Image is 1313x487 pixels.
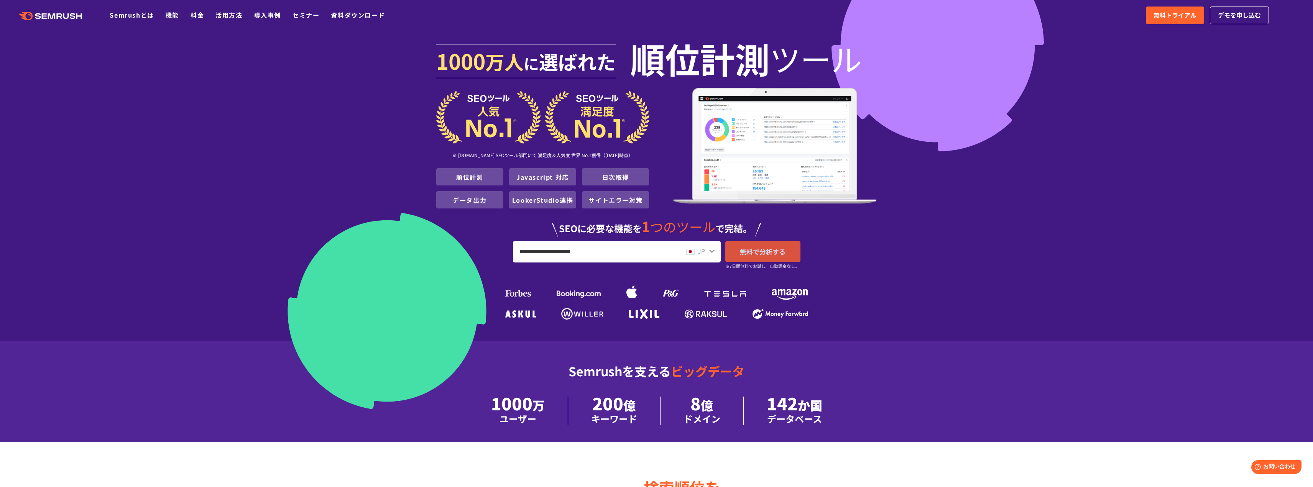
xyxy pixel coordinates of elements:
span: 1 [642,216,650,236]
a: デモを申し込む [1210,7,1269,24]
a: Semrushとは [110,10,154,20]
a: 順位計測 [456,172,483,182]
div: Semrushを支える [436,358,877,397]
a: Javascript 対応 [516,172,569,182]
li: 8 [661,397,744,425]
span: 万人 [485,48,524,75]
li: 142 [744,397,845,425]
a: 機能 [166,10,179,20]
span: に [524,52,539,74]
a: 導入事例 [254,10,281,20]
span: 万 [532,396,545,414]
a: 無料で分析する [725,241,800,262]
span: 億 [701,396,713,414]
iframe: Help widget launcher [1245,457,1305,479]
span: 1000 [436,45,485,76]
span: 億 [623,396,636,414]
span: で完結。 [715,221,752,235]
div: SEOに必要な機能を [436,212,877,237]
div: ドメイン [684,412,720,425]
a: データ出力 [453,195,486,205]
a: セミナー [293,10,319,20]
input: URL、キーワードを入力してください [513,241,679,262]
div: ※ [DOMAIN_NAME] SEOツール部門にて 満足度＆人気度 世界 No.1獲得（[DATE]時点） [436,144,649,168]
a: LookerStudio連携 [512,195,573,205]
span: つのツール [650,217,715,236]
div: データベース [767,412,822,425]
span: デモを申し込む [1218,10,1261,20]
span: JP [698,246,705,256]
small: ※7日間無料でお試し。自動課金なし。 [725,262,799,270]
span: か国 [798,396,822,414]
div: キーワード [591,412,637,425]
span: 無料で分析する [740,247,785,256]
a: 日次取得 [602,172,629,182]
a: 資料ダウンロード [331,10,385,20]
a: 料金 [191,10,204,20]
span: 無料トライアル [1154,10,1196,20]
a: 活用方法 [215,10,242,20]
span: ビッグデータ [671,362,744,380]
span: ツール [770,43,862,74]
a: サイトエラー対策 [588,195,643,205]
li: 200 [568,397,661,425]
span: 順位計測 [630,43,770,74]
a: 無料トライアル [1146,7,1204,24]
span: 選ばれた [539,48,616,75]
